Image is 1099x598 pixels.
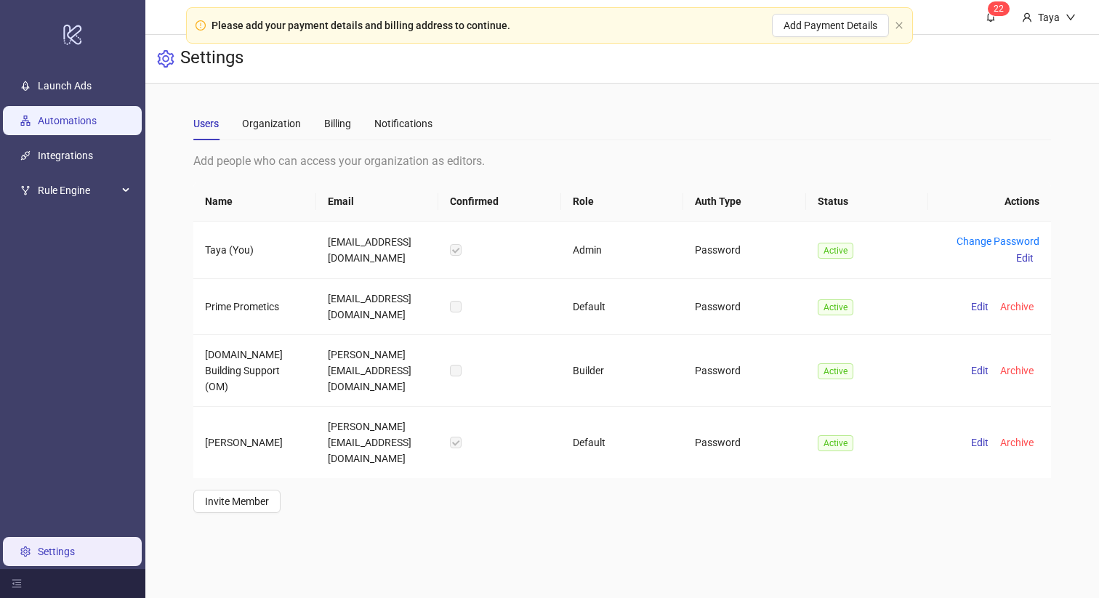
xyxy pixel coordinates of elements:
[1010,249,1039,267] button: Edit
[1000,365,1034,376] span: Archive
[196,20,206,31] span: exclamation-circle
[1016,252,1034,264] span: Edit
[806,182,928,222] th: Status
[561,222,683,279] td: Admin
[38,176,118,205] span: Rule Engine
[561,335,683,407] td: Builder
[316,222,438,279] td: [EMAIL_ADDRESS][DOMAIN_NAME]
[561,407,683,478] td: Default
[12,578,22,589] span: menu-fold
[193,222,315,279] td: Taya (You)
[818,363,853,379] span: Active
[561,279,683,335] td: Default
[965,362,994,379] button: Edit
[438,182,560,222] th: Confirmed
[38,80,92,92] a: Launch Ads
[193,116,219,132] div: Users
[683,335,805,407] td: Password
[316,407,438,478] td: [PERSON_NAME][EMAIL_ADDRESS][DOMAIN_NAME]
[561,182,683,222] th: Role
[928,182,1050,222] th: Actions
[157,50,174,68] span: setting
[193,490,281,513] button: Invite Member
[180,47,243,71] h3: Settings
[994,4,999,14] span: 2
[1000,301,1034,312] span: Archive
[193,335,315,407] td: [DOMAIN_NAME] Building Support (OM)
[1066,12,1076,23] span: down
[316,335,438,407] td: [PERSON_NAME][EMAIL_ADDRESS][DOMAIN_NAME]
[20,185,31,195] span: fork
[971,301,989,312] span: Edit
[994,434,1039,451] button: Archive
[316,279,438,335] td: [EMAIL_ADDRESS][DOMAIN_NAME]
[784,20,877,31] span: Add Payment Details
[988,1,1010,16] sup: 22
[895,21,903,31] button: close
[205,496,269,507] span: Invite Member
[818,243,853,259] span: Active
[38,546,75,557] a: Settings
[971,365,989,376] span: Edit
[683,222,805,279] td: Password
[994,298,1039,315] button: Archive
[957,235,1039,247] a: Change Password
[994,362,1039,379] button: Archive
[971,437,989,448] span: Edit
[38,115,97,126] a: Automations
[683,407,805,478] td: Password
[1022,12,1032,23] span: user
[193,152,1050,170] div: Add people who can access your organization as editors.
[193,182,315,222] th: Name
[986,12,996,22] span: bell
[683,279,805,335] td: Password
[895,21,903,30] span: close
[683,182,805,222] th: Auth Type
[193,407,315,478] td: [PERSON_NAME]
[212,17,510,33] div: Please add your payment details and billing address to continue.
[374,116,432,132] div: Notifications
[1032,9,1066,25] div: Taya
[324,116,351,132] div: Billing
[818,299,853,315] span: Active
[965,434,994,451] button: Edit
[1000,437,1034,448] span: Archive
[965,298,994,315] button: Edit
[772,14,889,37] button: Add Payment Details
[999,4,1004,14] span: 2
[193,279,315,335] td: Prime Prometics
[38,150,93,161] a: Integrations
[818,435,853,451] span: Active
[242,116,301,132] div: Organization
[316,182,438,222] th: Email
